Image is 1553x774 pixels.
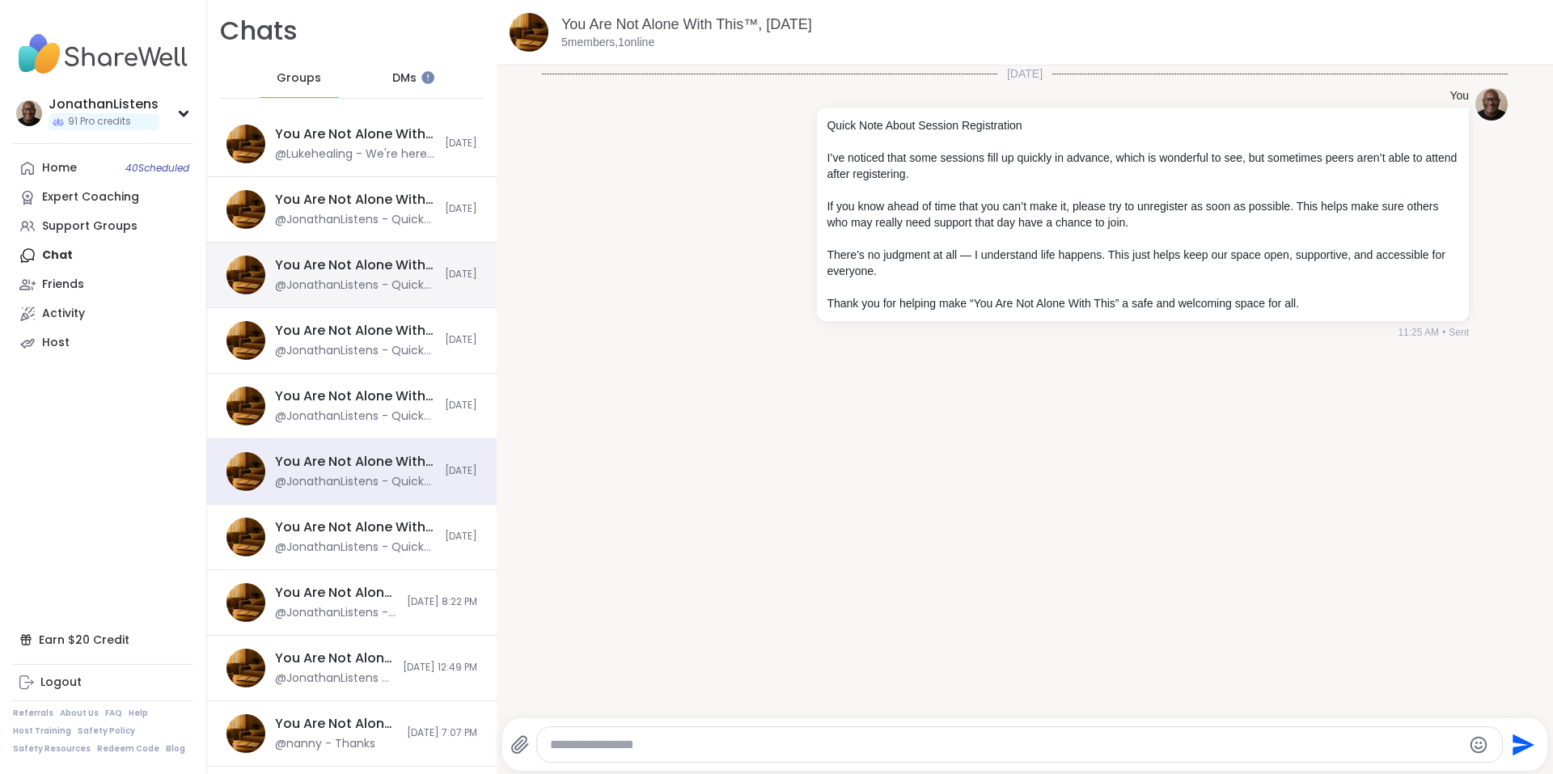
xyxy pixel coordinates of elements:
span: Sent [1449,325,1469,340]
div: You Are Not Alone With This™, [DATE] [275,453,435,471]
img: You Are Not Alone With This™, Oct 11 [226,190,265,229]
div: You Are Not Alone With This™: Midday Reset, [DATE] [275,322,435,340]
div: @Lukehealing - We're here for you [275,146,435,163]
img: You Are Not Alone With This, Oct 10 [226,714,265,753]
a: Safety Resources [13,743,91,755]
iframe: Spotlight [421,71,434,84]
div: Logout [40,675,82,691]
span: [DATE] 7:07 PM [407,726,477,740]
h4: You [1449,88,1469,104]
textarea: Type your message [550,737,1462,753]
a: Logout [13,668,193,697]
span: 91 Pro credits [68,115,131,129]
div: You Are Not Alone With This, [DATE] [275,715,397,733]
p: I’ve noticed that some sessions fill up quickly in advance, which is wonderful to see, but someti... [827,150,1459,182]
a: Help [129,708,148,719]
a: Host [13,328,193,357]
div: @nanny - Thanks [275,736,375,752]
a: FAQ [105,708,122,719]
div: @JonathanListens - Quick Note About Session Registration I’ve noticed that some sessions fill up ... [275,212,435,228]
span: • [1442,325,1445,340]
div: Expert Coaching [42,189,139,205]
a: Host Training [13,725,71,737]
p: There’s no judgment at all — I understand life happens. This just helps keep our space open, supp... [827,247,1459,279]
img: You Are Not Alone With This™, Oct 16 [510,13,548,52]
span: [DATE] [445,137,477,150]
a: Redeem Code [97,743,159,755]
img: You Are Not Alone With This™: Midday Reset, Oct 13 [226,125,265,163]
div: You Are Not Alone With This™, [DATE] [275,256,435,274]
span: [DATE] [445,399,477,412]
div: You Are Not Alone With This™, [DATE] [275,191,435,209]
button: Send [1503,726,1539,763]
img: You Are Not Alone With This™, Oct 12 [226,583,265,622]
span: [DATE] [445,333,477,347]
div: @JonathanListens - Quick Note About Session Registration I’ve noticed that some sessions fill up ... [275,474,435,490]
a: Activity [13,299,193,328]
img: You Are Not Alone With This™: Midday Reset, Oct 12 [226,649,265,687]
a: Blog [166,743,185,755]
span: 11:25 AM [1398,325,1439,340]
div: You Are Not Alone With This™: Midday Reset, [DATE] [275,387,435,405]
span: Groups [277,70,321,87]
a: Friends [13,270,193,299]
div: @JonathanListens - Quick Note About Session Registration I’ve noticed that some sessions fill up ... [275,408,435,425]
span: DMs [392,70,417,87]
img: You Are Not Alone With This™, Oct 16 [226,452,265,491]
img: https://sharewell-space-live.sfo3.digitaloceanspaces.com/user-generated/0e2c5150-e31e-4b6a-957d-4... [1475,88,1508,121]
div: @JonathanListens - Quick Note About Session Registration I’ve noticed that some sessions fill up ... [275,343,435,359]
p: Quick Note About Session Registration [827,117,1459,133]
span: [DATE] [445,202,477,216]
button: Emoji picker [1469,735,1488,755]
a: About Us [60,708,99,719]
a: Support Groups [13,212,193,241]
span: [DATE] 8:22 PM [407,595,477,609]
div: You Are Not Alone With This™, [DATE] [275,518,435,536]
div: JonathanListens [49,95,159,113]
img: ShareWell Nav Logo [13,26,193,82]
div: @JonathanListens - Quick Note About Session Registration I’ve noticed that some sessions fill up ... [275,277,435,294]
p: 5 members, 1 online [561,35,654,51]
a: Home40Scheduled [13,154,193,183]
div: You Are Not Alone With This™: Midday Reset, [DATE] [275,125,435,143]
span: [DATE] [445,464,477,478]
a: Referrals [13,708,53,719]
div: You Are Not Alone With This™, [DATE] [275,584,397,602]
div: Support Groups [42,218,138,235]
div: Friends [42,277,84,293]
img: You Are Not Alone With This™: Midday Reset, Oct 16 [226,321,265,360]
div: Activity [42,306,85,322]
span: [DATE] [445,530,477,543]
div: @JonathanListens - You're welcome. I wish you and your baby well. Please squeeze out time for you... [275,670,393,687]
div: @JonathanListens - Quick Note About Session Registration I’ve noticed that some sessions fill up ... [275,539,435,556]
span: [DATE] [997,66,1052,82]
img: You Are Not Alone With This™, Oct 14 [226,518,265,556]
div: Host [42,335,70,351]
p: If you know ahead of time that you can’t make it, please try to unregister as soon as possible. T... [827,198,1459,231]
a: Safety Policy [78,725,135,737]
img: You Are Not Alone With This™, Oct 15 [226,256,265,294]
a: You Are Not Alone With This™, [DATE] [561,16,812,32]
span: 40 Scheduled [125,162,189,175]
h1: Chats [220,13,298,49]
p: Thank you for helping make “You Are Not Alone With This” a safe and welcoming space for all. [827,295,1459,311]
span: [DATE] [445,268,477,281]
img: You Are Not Alone With This™: Midday Reset, Oct 15 [226,387,265,425]
div: @JonathanListens - When Anxiety Shows Up… Here are 7 gentle tools that can help: Breathe: In 4 se... [275,605,397,621]
a: Expert Coaching [13,183,193,212]
span: [DATE] 12:49 PM [403,661,477,675]
div: You Are Not Alone With This™: Midday Reset, [DATE] [275,649,393,667]
div: Earn $20 Credit [13,625,193,654]
div: Home [42,160,77,176]
img: JonathanListens [16,100,42,126]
